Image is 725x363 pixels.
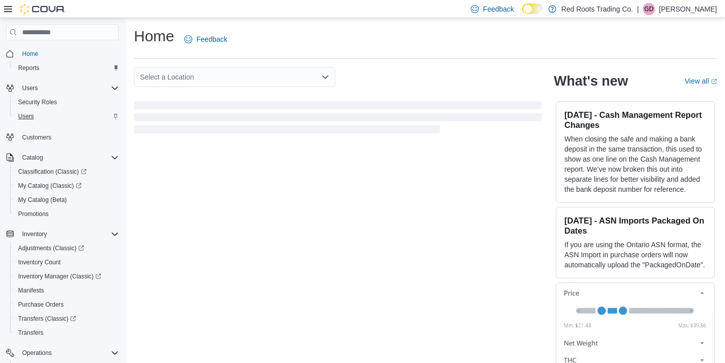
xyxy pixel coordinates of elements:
svg: External link [711,79,717,85]
a: Reports [14,62,43,74]
a: Transfers [14,327,47,339]
a: View allExternal link [685,77,717,85]
a: Feedback [180,29,231,49]
span: Manifests [14,284,119,297]
a: Adjustments (Classic) [10,241,123,255]
span: Inventory [18,228,119,240]
p: When closing the safe and making a bank deposit in the same transaction, this used to show as one... [564,134,706,194]
span: Users [22,84,38,92]
span: Reports [18,64,39,72]
span: Operations [22,349,52,357]
button: Home [2,46,123,61]
a: Security Roles [14,96,61,108]
span: Reports [14,62,119,74]
button: Open list of options [321,73,329,81]
span: Operations [18,347,119,359]
span: Loading [134,103,542,135]
a: Inventory Count [14,256,65,268]
span: Users [18,112,34,120]
p: Red Roots Trading Co. [561,3,633,15]
a: Promotions [14,208,53,220]
a: Adjustments (Classic) [14,242,88,254]
span: Feedback [196,34,227,44]
span: Customers [18,130,119,143]
span: Security Roles [18,98,57,106]
span: Transfers [18,329,43,337]
span: Inventory Count [18,258,61,266]
button: Operations [18,347,56,359]
span: GD [644,3,654,15]
button: Inventory [18,228,51,240]
button: Inventory [2,227,123,241]
a: Manifests [14,284,48,297]
a: My Catalog (Beta) [14,194,71,206]
p: | [637,3,639,15]
button: Catalog [18,152,47,164]
span: Catalog [18,152,119,164]
span: Promotions [14,208,119,220]
a: Inventory Manager (Classic) [14,270,105,282]
a: Customers [18,131,55,143]
span: My Catalog (Beta) [18,196,67,204]
span: Adjustments (Classic) [14,242,119,254]
h3: [DATE] - ASN Imports Packaged On Dates [564,215,706,236]
span: Inventory Count [14,256,119,268]
span: Transfers [14,327,119,339]
h1: Home [134,26,174,46]
h3: [DATE] - Cash Management Report Changes [564,110,706,130]
span: Feedback [483,4,514,14]
a: My Catalog (Classic) [14,180,86,192]
button: Promotions [10,207,123,221]
span: Security Roles [14,96,119,108]
span: Promotions [18,210,49,218]
span: My Catalog (Classic) [18,182,82,190]
button: Users [10,109,123,123]
a: Users [14,110,38,122]
button: Reports [10,61,123,75]
span: Classification (Classic) [18,168,87,176]
span: Manifests [18,286,44,295]
span: Customers [22,133,51,141]
button: Users [18,82,42,94]
button: Inventory Count [10,255,123,269]
p: If you are using the Ontario ASN format, the ASN Import in purchase orders will now automatically... [564,240,706,270]
a: Classification (Classic) [10,165,123,179]
a: Transfers (Classic) [14,313,80,325]
button: Transfers [10,326,123,340]
a: Classification (Classic) [14,166,91,178]
span: Users [18,82,119,94]
h2: What's new [554,73,628,89]
span: Inventory Manager (Classic) [18,272,101,280]
div: Giles De Souza [643,3,655,15]
span: Inventory [22,230,47,238]
span: Transfers (Classic) [14,313,119,325]
button: Operations [2,346,123,360]
span: Inventory Manager (Classic) [14,270,119,282]
span: Purchase Orders [14,299,119,311]
span: Catalog [22,154,43,162]
button: My Catalog (Beta) [10,193,123,207]
button: Users [2,81,123,95]
span: My Catalog (Beta) [14,194,119,206]
img: Cova [20,4,65,14]
input: Dark Mode [522,4,543,14]
button: Manifests [10,283,123,298]
a: Transfers (Classic) [10,312,123,326]
button: Purchase Orders [10,298,123,312]
button: Customers [2,129,123,144]
span: Home [18,47,119,60]
a: Inventory Manager (Classic) [10,269,123,283]
span: Home [22,50,38,58]
a: Purchase Orders [14,299,68,311]
a: My Catalog (Classic) [10,179,123,193]
span: Users [14,110,119,122]
span: Adjustments (Classic) [18,244,84,252]
span: Purchase Orders [18,301,64,309]
button: Security Roles [10,95,123,109]
span: My Catalog (Classic) [14,180,119,192]
p: [PERSON_NAME] [659,3,717,15]
button: Catalog [2,151,123,165]
span: Classification (Classic) [14,166,119,178]
a: Home [18,48,42,60]
span: Dark Mode [522,14,523,15]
